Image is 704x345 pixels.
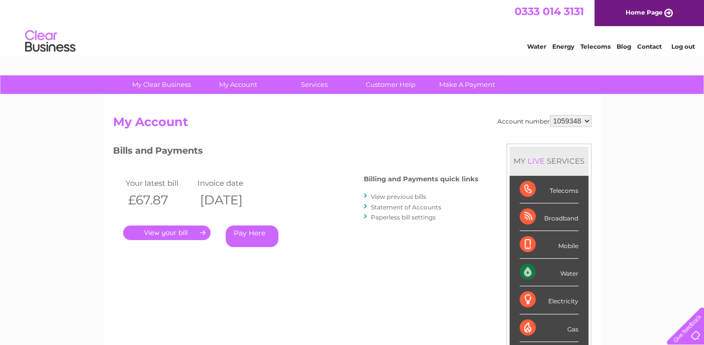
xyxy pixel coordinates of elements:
a: Telecoms [580,43,611,50]
h2: My Account [113,115,591,134]
a: View previous bills [371,193,426,200]
div: Water [520,259,578,286]
th: [DATE] [195,190,267,210]
div: Broadband [520,203,578,231]
img: logo.png [25,26,76,57]
a: Log out [671,43,694,50]
h3: Bills and Payments [113,144,478,161]
a: 0333 014 3131 [515,5,584,18]
a: . [123,225,211,240]
a: Statement of Accounts [371,203,441,211]
div: Account number [497,115,591,127]
a: Make A Payment [426,75,509,94]
a: Energy [552,43,574,50]
h4: Billing and Payments quick links [364,175,478,183]
div: Gas [520,314,578,342]
a: My Account [196,75,279,94]
div: LIVE [526,156,547,166]
a: Contact [637,43,662,50]
a: Blog [617,43,631,50]
div: Telecoms [520,176,578,203]
div: Mobile [520,231,578,259]
a: Paperless bill settings [371,213,436,221]
a: Services [273,75,356,94]
div: Clear Business is a trading name of Verastar Limited (registered in [GEOGRAPHIC_DATA] No. 3667643... [115,6,590,49]
td: Your latest bill [123,176,195,190]
th: £67.87 [123,190,195,210]
a: My Clear Business [120,75,203,94]
div: Electricity [520,286,578,314]
a: Pay Here [226,225,278,247]
a: Customer Help [349,75,432,94]
div: MY SERVICES [510,147,588,175]
td: Invoice date [195,176,267,190]
a: Water [527,43,546,50]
